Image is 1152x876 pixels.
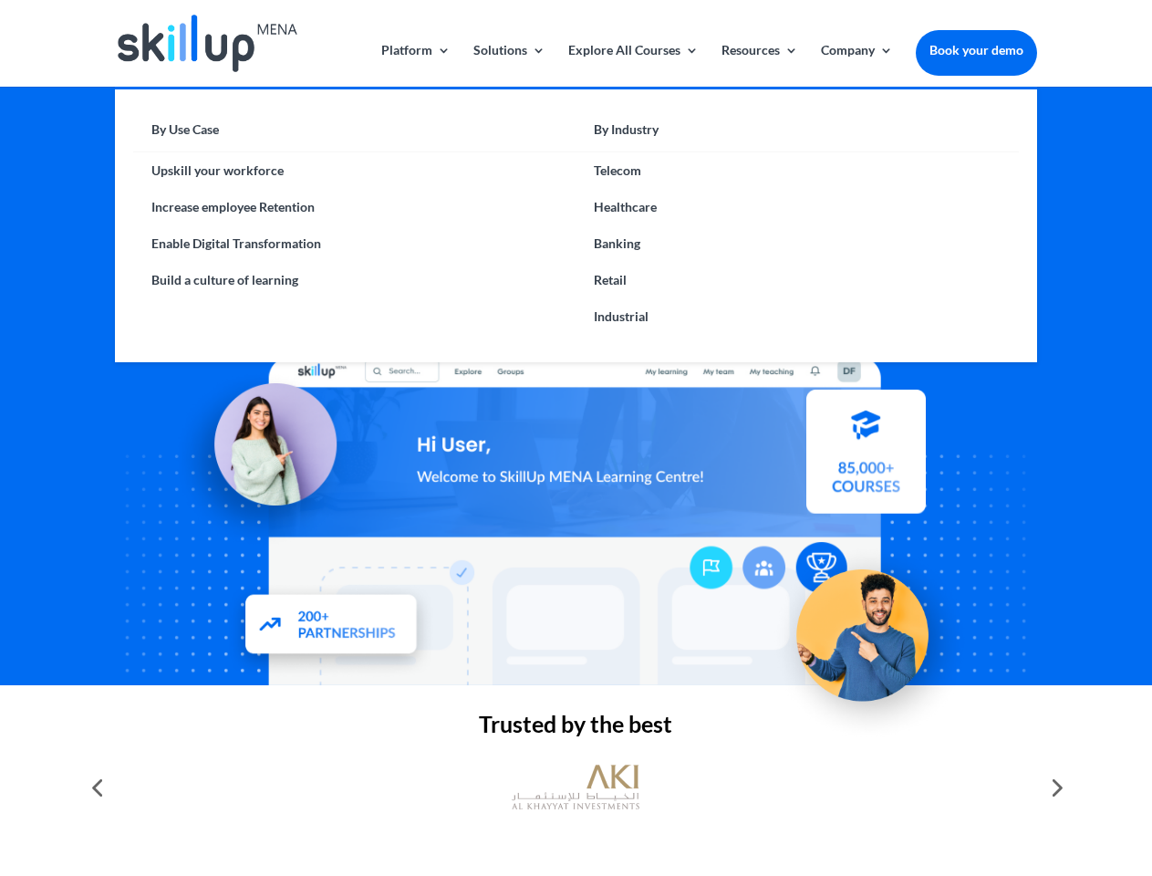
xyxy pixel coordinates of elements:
[133,117,576,152] a: By Use Case
[576,225,1018,262] a: Banking
[576,189,1018,225] a: Healthcare
[133,262,576,298] a: Build a culture of learning
[133,225,576,262] a: Enable Digital Transformation
[576,152,1018,189] a: Telecom
[770,531,972,734] img: Upskill your workforce - SkillUp
[576,117,1018,152] a: By Industry
[568,44,699,87] a: Explore All Courses
[381,44,451,87] a: Platform
[806,397,926,521] img: Courses library - SkillUp MENA
[115,713,1036,745] h2: Trusted by the best
[576,298,1018,335] a: Industrial
[473,44,545,87] a: Solutions
[171,363,355,547] img: Learning Management Solution - SkillUp
[576,262,1018,298] a: Retail
[848,679,1152,876] iframe: Chat Widget
[133,152,576,189] a: Upskill your workforce
[226,577,438,676] img: Partners - SkillUp Mena
[721,44,798,87] a: Resources
[821,44,893,87] a: Company
[512,756,639,819] img: al khayyat investments logo
[916,30,1037,70] a: Book your demo
[118,15,296,72] img: Skillup Mena
[133,189,576,225] a: Increase employee Retention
